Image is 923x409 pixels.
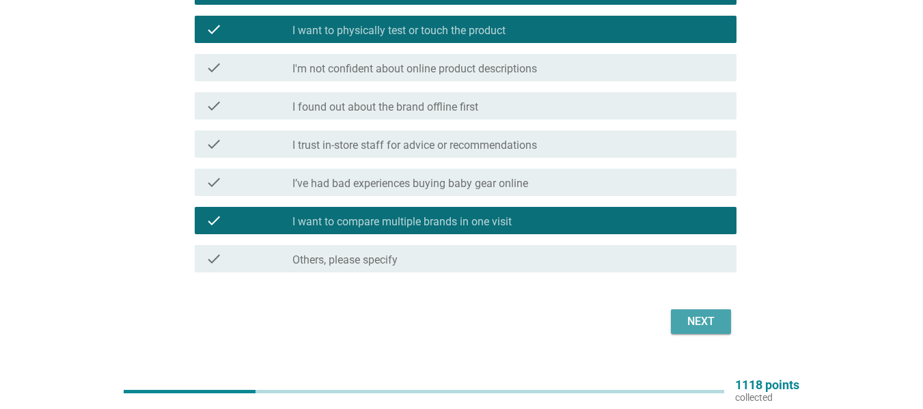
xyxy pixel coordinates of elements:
[206,98,222,114] i: check
[735,379,799,391] p: 1118 points
[671,309,731,334] button: Next
[292,24,506,38] label: I want to physically test or touch the product
[206,212,222,229] i: check
[292,253,398,267] label: Others, please specify
[292,62,537,76] label: I'm not confident about online product descriptions
[682,313,720,330] div: Next
[206,251,222,267] i: check
[206,174,222,191] i: check
[292,139,537,152] label: I trust in-store staff for advice or recommendations
[206,59,222,76] i: check
[206,21,222,38] i: check
[735,391,799,404] p: collected
[206,136,222,152] i: check
[292,215,512,229] label: I want to compare multiple brands in one visit
[292,177,528,191] label: I’ve had bad experiences buying baby gear online
[292,100,478,114] label: I found out about the brand offline first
